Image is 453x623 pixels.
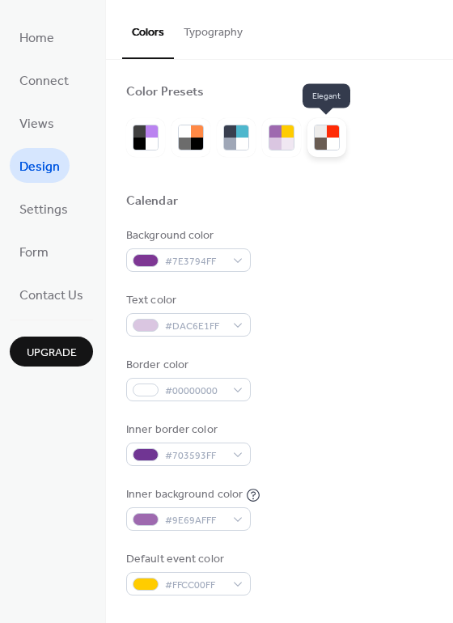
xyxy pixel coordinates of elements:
span: #703593FF [165,447,225,464]
span: Home [19,26,54,51]
div: Background color [126,227,248,244]
a: Connect [10,62,78,97]
div: Inner border color [126,422,248,439]
a: Contact Us [10,277,93,311]
span: #9E69AFFF [165,512,225,529]
div: Inner background color [126,486,243,503]
div: Color Presets [126,84,204,101]
span: Design [19,155,60,180]
span: Elegant [303,84,350,108]
div: Text color [126,292,248,309]
a: Home [10,19,64,54]
span: #00000000 [165,383,225,400]
button: Upgrade [10,337,93,367]
span: #7E3794FF [165,253,225,270]
a: Form [10,234,58,269]
a: Views [10,105,64,140]
span: Settings [19,197,68,222]
span: Contact Us [19,283,83,308]
a: Settings [10,191,78,226]
span: #FFCC00FF [165,577,225,594]
span: Form [19,240,49,265]
div: Calendar [126,193,178,210]
span: #DAC6E1FF [165,318,225,335]
div: Border color [126,357,248,374]
a: Design [10,148,70,183]
span: Upgrade [27,345,77,362]
span: Views [19,112,54,137]
span: Connect [19,69,69,94]
div: Default event color [126,551,248,568]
